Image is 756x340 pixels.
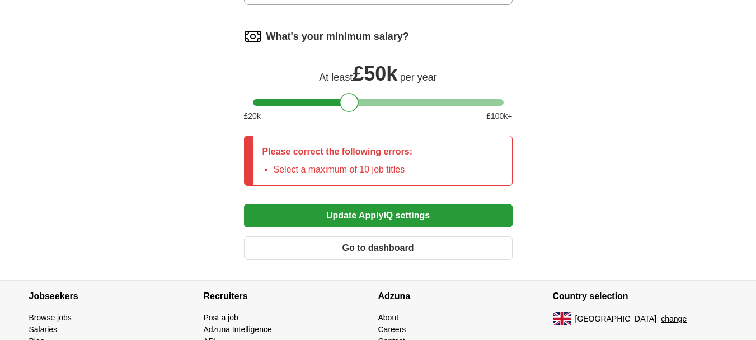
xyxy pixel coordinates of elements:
[553,312,571,325] img: UK flag
[29,313,72,322] a: Browse jobs
[204,313,238,322] a: Post a job
[378,313,399,322] a: About
[553,281,727,312] h4: Country selection
[319,72,353,83] span: At least
[400,72,437,83] span: per year
[353,62,397,85] span: £ 50k
[274,163,413,176] li: Select a maximum of 10 job titles
[244,110,261,122] span: £ 20 k
[262,145,413,159] p: Please correct the following errors:
[244,204,513,227] button: Update ApplyIQ settings
[575,313,657,325] span: [GEOGRAPHIC_DATA]
[486,110,512,122] span: £ 100 k+
[266,29,409,44] label: What's your minimum salary?
[661,313,687,325] button: change
[29,325,58,334] a: Salaries
[244,236,513,260] button: Go to dashboard
[378,325,406,334] a: Careers
[244,27,262,45] img: salary.png
[204,325,272,334] a: Adzuna Intelligence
